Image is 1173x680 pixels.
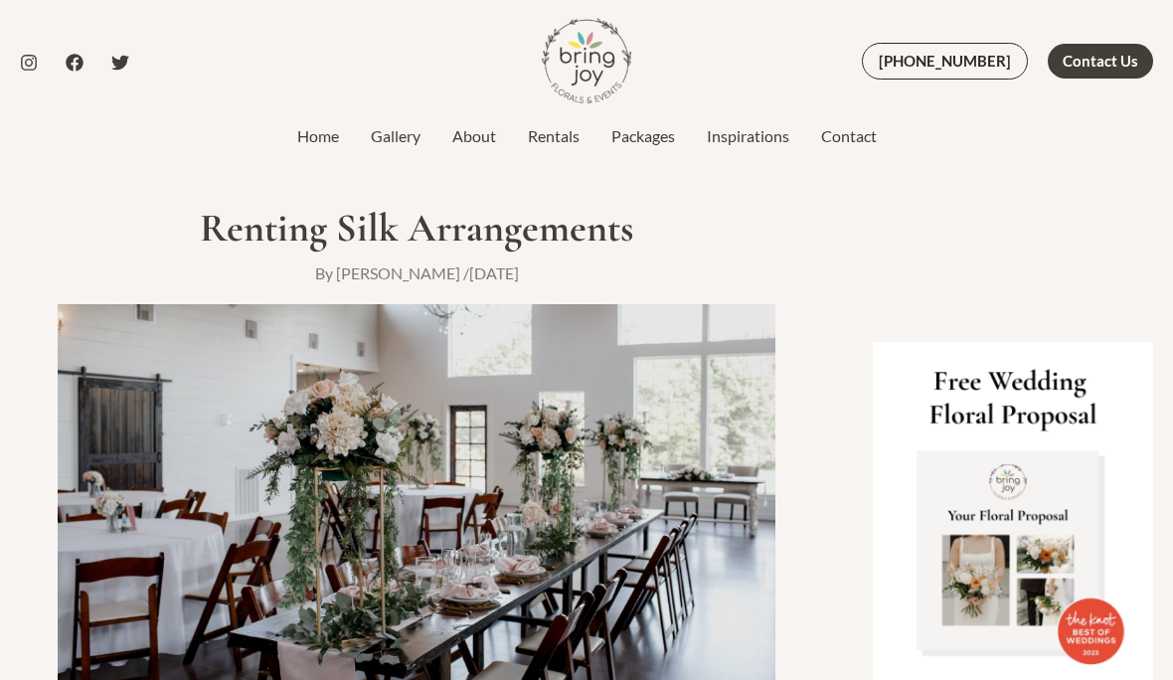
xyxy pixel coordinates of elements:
[336,263,463,282] a: [PERSON_NAME]
[436,124,512,148] a: About
[512,124,595,148] a: Rentals
[336,263,460,282] span: [PERSON_NAME]
[58,261,774,284] div: By /
[1048,44,1153,79] a: Contact Us
[691,124,805,148] a: Inspirations
[595,124,691,148] a: Packages
[281,124,355,148] a: Home
[281,121,893,151] nav: Site Navigation
[469,263,519,282] span: [DATE]
[805,124,893,148] a: Contact
[862,43,1028,80] a: [PHONE_NUMBER]
[66,54,84,72] a: Facebook
[355,124,436,148] a: Gallery
[542,16,631,105] img: Bring Joy
[58,204,774,252] h1: Renting Silk Arrangements
[20,54,38,72] a: Instagram
[111,54,129,72] a: Twitter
